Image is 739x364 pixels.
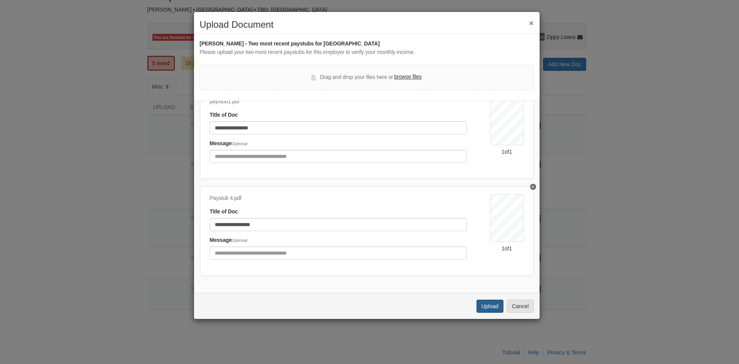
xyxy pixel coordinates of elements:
div: Please upload your two most recent paystubs for this employer to verify your monthly income. [200,48,534,57]
div: 1 of 1 [490,245,524,252]
h2: Upload Document [200,20,534,30]
div: 1 of 1 [490,148,524,156]
button: × [529,19,533,27]
div: Drag and drop your files here or [311,73,421,82]
span: Optional [232,238,247,243]
input: Include any comments on this document [210,150,467,163]
label: Title of Doc [210,208,238,216]
label: browse files [394,73,421,81]
input: Include any comments on this document [210,247,467,260]
button: Upload [477,300,503,313]
div: [PERSON_NAME] - Two most recent paystubs for [GEOGRAPHIC_DATA] [200,40,534,48]
div: Paystub 4.pdf [210,194,467,203]
div: paystub1.pdf [210,97,467,106]
input: Document Title [210,218,467,231]
button: Delete Check date 8/15/25 [530,184,536,190]
label: Title of Doc [210,111,238,119]
label: Message [210,139,247,148]
button: Cancel [507,300,534,313]
label: Message [210,236,247,245]
input: Document Title [210,121,467,134]
span: Optional [232,141,247,146]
